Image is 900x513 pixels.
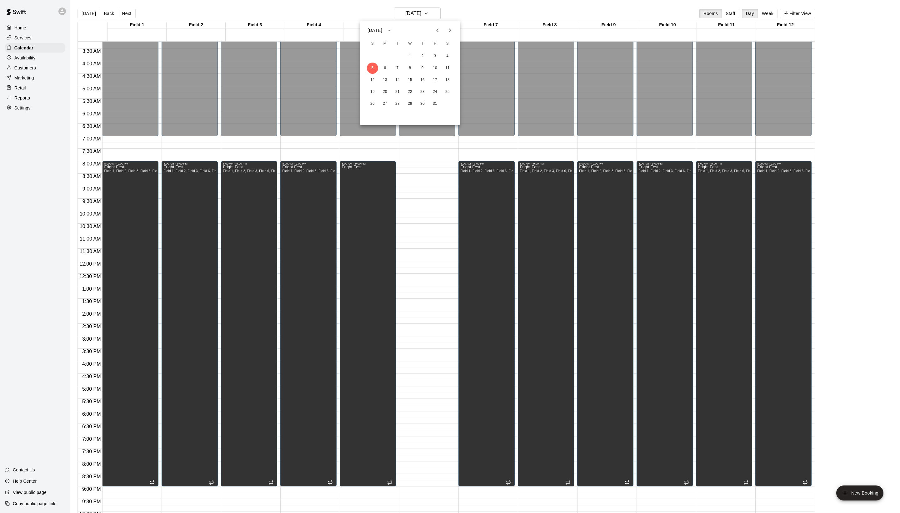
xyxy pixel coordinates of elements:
[392,98,403,109] button: 28
[404,98,416,109] button: 29
[404,86,416,98] button: 22
[429,86,441,98] button: 24
[392,86,403,98] button: 21
[392,38,403,50] span: Tuesday
[429,38,441,50] span: Friday
[379,74,391,86] button: 13
[367,27,382,34] div: [DATE]
[417,74,428,86] button: 16
[367,63,378,74] button: 5
[417,98,428,109] button: 30
[404,51,416,62] button: 1
[379,38,391,50] span: Monday
[384,25,395,36] button: calendar view is open, switch to year view
[367,74,378,86] button: 12
[429,51,441,62] button: 3
[442,86,453,98] button: 25
[429,63,441,74] button: 10
[404,74,416,86] button: 15
[379,98,391,109] button: 27
[429,98,441,109] button: 31
[442,51,453,62] button: 4
[392,74,403,86] button: 14
[417,38,428,50] span: Thursday
[404,38,416,50] span: Wednesday
[379,63,391,74] button: 6
[444,24,456,37] button: Next month
[367,98,378,109] button: 26
[417,86,428,98] button: 23
[442,38,453,50] span: Saturday
[442,63,453,74] button: 11
[431,24,444,37] button: Previous month
[429,74,441,86] button: 17
[417,63,428,74] button: 9
[392,63,403,74] button: 7
[379,86,391,98] button: 20
[367,86,378,98] button: 19
[417,51,428,62] button: 2
[367,38,378,50] span: Sunday
[404,63,416,74] button: 8
[442,74,453,86] button: 18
